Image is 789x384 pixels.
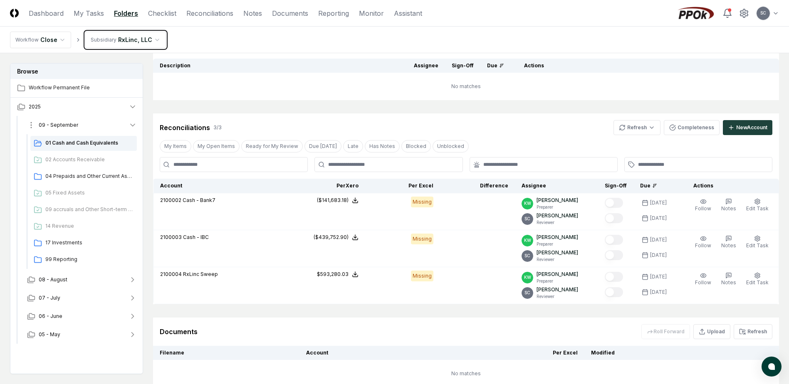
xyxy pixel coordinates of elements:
[693,324,730,339] button: Upload
[10,98,143,116] button: 2025
[695,205,711,212] span: Follow
[74,8,104,18] a: My Tasks
[693,271,713,288] button: Follow
[537,256,578,263] p: Reviewer
[39,121,78,129] span: 09 - September
[39,331,60,338] span: 05 - May
[433,140,469,153] button: Unblocked
[160,140,191,153] button: My Items
[693,234,713,251] button: Follow
[517,62,772,69] div: Actions
[160,123,210,133] div: Reconciliations
[213,124,222,131] div: 3 / 3
[318,8,349,18] a: Reporting
[537,271,578,278] p: [PERSON_NAME]
[20,307,143,325] button: 06 - June
[744,234,770,251] button: Edit Task
[10,9,19,17] img: Logo
[411,234,433,244] div: Missing
[650,288,667,296] div: [DATE]
[20,289,143,307] button: 07 - July
[734,324,772,339] button: Refresh
[183,271,218,277] span: RxLinc Sweep
[436,346,584,360] th: Per Excel
[314,234,349,241] div: ($439,752.90)
[537,212,578,219] p: [PERSON_NAME]
[30,219,137,234] a: 14 Revenue
[317,271,359,278] button: $593,280.03
[45,239,134,246] span: 17 Investments
[537,197,578,204] p: [PERSON_NAME]
[45,222,134,230] span: 14 Revenue
[605,287,623,297] button: Mark complete
[664,120,720,135] button: Completeness
[30,136,137,151] a: 01 Cash and Cash Equivalents
[15,36,39,44] div: Workflow
[411,271,433,281] div: Missing
[721,279,736,286] span: Notes
[736,124,767,131] div: New Account
[650,273,667,281] div: [DATE]
[45,206,134,213] span: 09 accruals and Other Short-term Liabilities
[317,197,349,204] div: ($141,683.18)
[605,213,623,223] button: Mark complete
[746,242,769,249] span: Edit Task
[30,202,137,217] a: 09 accruals and Other Short-term Liabilities
[241,140,303,153] button: Ready for My Review
[30,169,137,184] a: 04 Prepaids and Other Current Assets
[314,234,359,241] button: ($439,752.90)
[524,216,530,222] span: SC
[407,59,445,73] th: Assignee
[524,237,531,244] span: KW
[695,279,711,286] span: Follow
[153,346,299,360] th: Filename
[584,346,727,360] th: Modified
[29,84,137,91] span: Workflow Permanent File
[746,279,769,286] span: Edit Task
[720,234,738,251] button: Notes
[39,313,62,320] span: 06 - June
[45,156,134,163] span: 02 Accounts Receivable
[193,140,240,153] button: My Open Items
[744,271,770,288] button: Edit Task
[317,197,359,204] button: ($141,683.18)
[30,186,137,201] a: 05 Fixed Assets
[160,327,198,337] div: Documents
[243,8,262,18] a: Notes
[365,140,400,153] button: Has Notes
[487,62,504,69] div: Due
[605,198,623,208] button: Mark complete
[537,219,578,226] p: Reviewer
[186,8,233,18] a: Reconciliations
[30,252,137,267] a: 99 Reporting
[537,234,578,241] p: [PERSON_NAME]
[605,250,623,260] button: Mark complete
[160,234,182,240] span: 2100003
[160,271,182,277] span: 2100004
[411,197,433,207] div: Missing
[304,140,341,153] button: Due Today
[160,197,181,203] span: 2100002
[687,182,772,190] div: Actions
[524,290,530,296] span: SC
[148,8,176,18] a: Checklist
[30,153,137,167] a: 02 Accounts Receivable
[524,274,531,281] span: KW
[537,278,578,284] p: Preparer
[183,197,215,203] span: Cash - Bank7
[272,8,308,18] a: Documents
[10,32,166,48] nav: breadcrumb
[160,182,284,190] div: Account
[605,235,623,245] button: Mark complete
[640,182,673,190] div: Due
[650,236,667,244] div: [DATE]
[720,271,738,288] button: Notes
[45,139,134,147] span: 01 Cash and Cash Equivalents
[760,10,766,16] span: SC
[693,197,713,214] button: Follow
[723,120,772,135] button: NewAccount
[114,8,138,18] a: Folders
[721,242,736,249] span: Notes
[153,73,779,100] td: No matches
[290,179,365,193] th: Per Xero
